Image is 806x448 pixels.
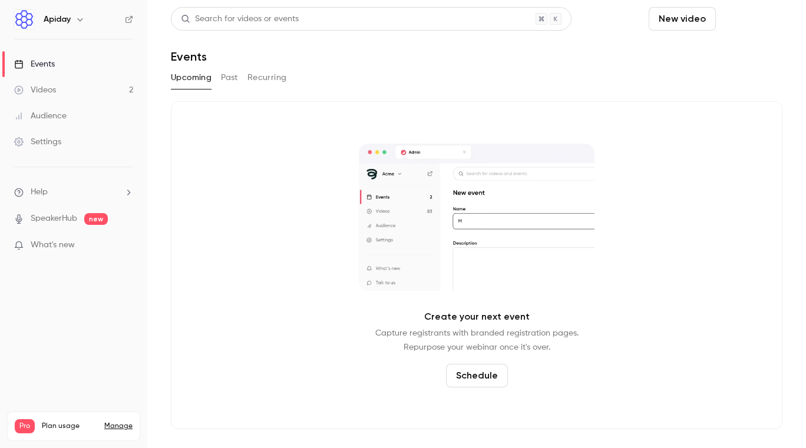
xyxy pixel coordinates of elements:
[44,14,71,25] h6: Apiday
[31,239,75,251] span: What's new
[181,13,299,25] div: Search for videos or events
[14,110,67,122] div: Audience
[15,419,35,433] span: Pro
[375,326,579,354] p: Capture registrants with branded registration pages. Repurpose your webinar once it's over.
[14,136,61,148] div: Settings
[104,422,133,431] a: Manage
[14,186,133,198] li: help-dropdown-opener
[424,310,530,324] p: Create your next event
[31,213,77,225] a: SpeakerHub
[721,7,782,31] button: Schedule
[14,84,56,96] div: Videos
[31,186,48,198] span: Help
[15,10,34,29] img: Apiday
[119,240,133,251] iframe: Noticeable Trigger
[221,68,238,87] button: Past
[446,364,508,387] button: Schedule
[649,7,716,31] button: New video
[42,422,97,431] span: Plan usage
[171,49,207,64] h1: Events
[84,213,108,225] span: new
[171,68,212,87] button: Upcoming
[247,68,287,87] button: Recurring
[14,58,55,70] div: Events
